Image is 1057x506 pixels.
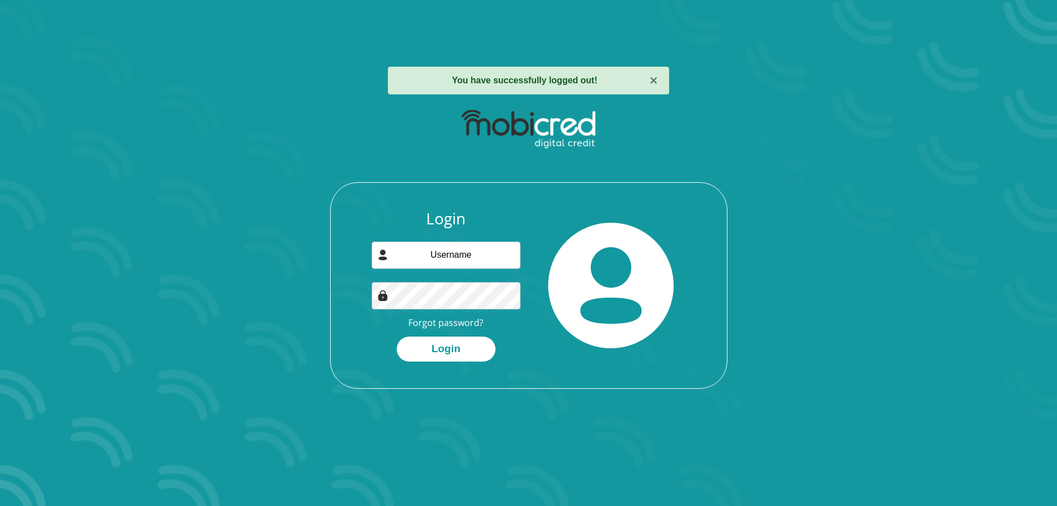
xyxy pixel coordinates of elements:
[650,74,658,87] button: ×
[372,209,520,228] h3: Login
[397,337,495,362] button: Login
[372,242,520,269] input: Username
[452,76,598,85] strong: You have successfully logged out!
[462,110,595,149] img: mobicred logo
[408,317,483,329] a: Forgot password?
[377,249,388,260] img: user-icon image
[377,290,388,301] img: Image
